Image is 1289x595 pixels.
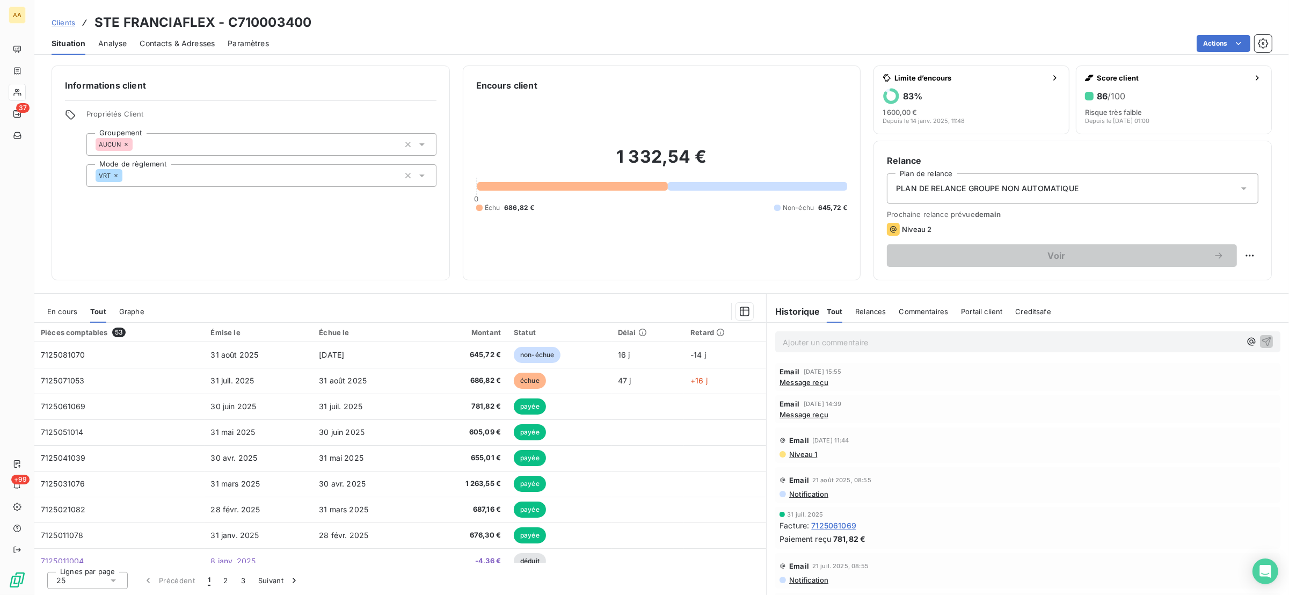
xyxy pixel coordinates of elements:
span: 7125011004 [41,556,84,565]
span: payée [514,502,546,518]
span: 7125061069 [811,520,856,531]
span: 31 juil. 2025 [211,376,254,385]
span: 31 mai 2025 [211,427,256,437]
span: -4,36 € [427,556,501,567]
div: Pièces comptables [41,328,198,337]
button: Score client86/100Risque très faibleDepuis le [DATE] 01:00 [1076,66,1272,134]
button: Précédent [136,569,201,592]
span: Voir [900,251,1213,260]
span: En cours [47,307,77,316]
span: 16 j [618,350,630,359]
span: 7125011078 [41,531,84,540]
h6: 86 [1097,91,1125,101]
span: 605,09 € [427,427,501,438]
span: 7125021082 [41,505,86,514]
a: Clients [52,17,75,28]
span: 37 [16,103,30,113]
span: Depuis le [DATE] 01:00 [1085,118,1149,124]
span: 686,82 € [504,203,534,213]
span: 7125081070 [41,350,85,359]
span: 7125071053 [41,376,85,385]
span: Clients [52,18,75,27]
span: VRT [99,172,111,179]
span: 645,72 € [818,203,847,213]
span: Analyse [98,38,127,49]
span: 781,82 € [833,533,865,545]
span: 31 mars 2025 [211,479,260,488]
span: Risque très faible [1085,108,1142,117]
span: 47 j [618,376,631,385]
span: Niveau 2 [902,225,931,234]
span: Email [780,400,799,408]
span: Portail client [961,307,1002,316]
span: [DATE] 15:55 [804,368,842,375]
span: Notification [788,490,828,498]
span: Email [789,476,809,484]
button: 1 [201,569,217,592]
span: 30 juin 2025 [211,402,257,411]
button: Actions [1197,35,1250,52]
span: +16 j [690,376,708,385]
span: Contacts & Adresses [140,38,215,49]
span: déduit [514,553,546,569]
div: Open Intercom Messenger [1252,558,1278,584]
span: Échu [485,203,500,213]
span: 676,30 € [427,530,501,541]
span: 687,16 € [427,504,501,515]
span: 30 avr. 2025 [319,479,366,488]
button: 2 [217,569,234,592]
span: 28 févr. 2025 [211,505,260,514]
span: 31 janv. 2025 [211,531,259,540]
span: Facture : [780,520,809,531]
span: -14 j [690,350,706,359]
span: 30 juin 2025 [319,427,365,437]
button: Limite d’encours83%1 600,00 €Depuis le 14 janv. 2025, 11:48 [873,66,1069,134]
span: Tout [827,307,843,316]
span: 31 mai 2025 [319,453,363,462]
span: 7125051014 [41,427,84,437]
span: 7125041039 [41,453,86,462]
div: Émise le [211,328,307,337]
span: 30 avr. 2025 [211,453,258,462]
span: 53 [112,328,126,337]
h2: 1 332,54 € [476,146,848,178]
input: Ajouter une valeur [122,171,131,180]
span: 1 600,00 € [883,108,917,117]
span: Situation [52,38,85,49]
span: Message reçu [780,410,828,419]
span: non-échue [514,347,560,363]
img: Logo LeanPay [9,571,26,589]
span: 781,82 € [427,401,501,412]
span: échue [514,373,546,389]
button: 3 [235,569,252,592]
span: 0 [475,194,479,203]
span: 7125061069 [41,402,86,411]
h6: Historique [767,305,820,318]
span: 1 263,55 € [427,478,501,489]
span: 655,01 € [427,453,501,463]
span: Email [789,562,809,570]
span: 31 juil. 2025 [319,402,362,411]
span: 31 mars 2025 [319,505,368,514]
h3: STE FRANCIAFLEX - C710003400 [94,13,311,32]
span: [DATE] [319,350,344,359]
h6: Encours client [476,79,537,92]
span: Email [780,367,799,376]
span: Commentaires [899,307,949,316]
button: Suivant [252,569,306,592]
span: payée [514,450,546,466]
span: /100 [1108,91,1125,101]
button: Voir [887,244,1237,267]
div: Statut [514,328,605,337]
span: 31 août 2025 [211,350,259,359]
span: Prochaine relance prévue [887,210,1258,219]
span: PLAN DE RELANCE GROUPE NON AUTOMATIQUE [896,183,1079,194]
span: 25 [56,575,65,586]
span: Email [789,436,809,445]
span: 1 [208,575,210,586]
span: Paiement reçu [780,533,831,545]
span: AUCUN [99,141,121,148]
div: Délai [618,328,678,337]
span: Score client [1097,74,1249,82]
h6: 83 % [903,91,922,101]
